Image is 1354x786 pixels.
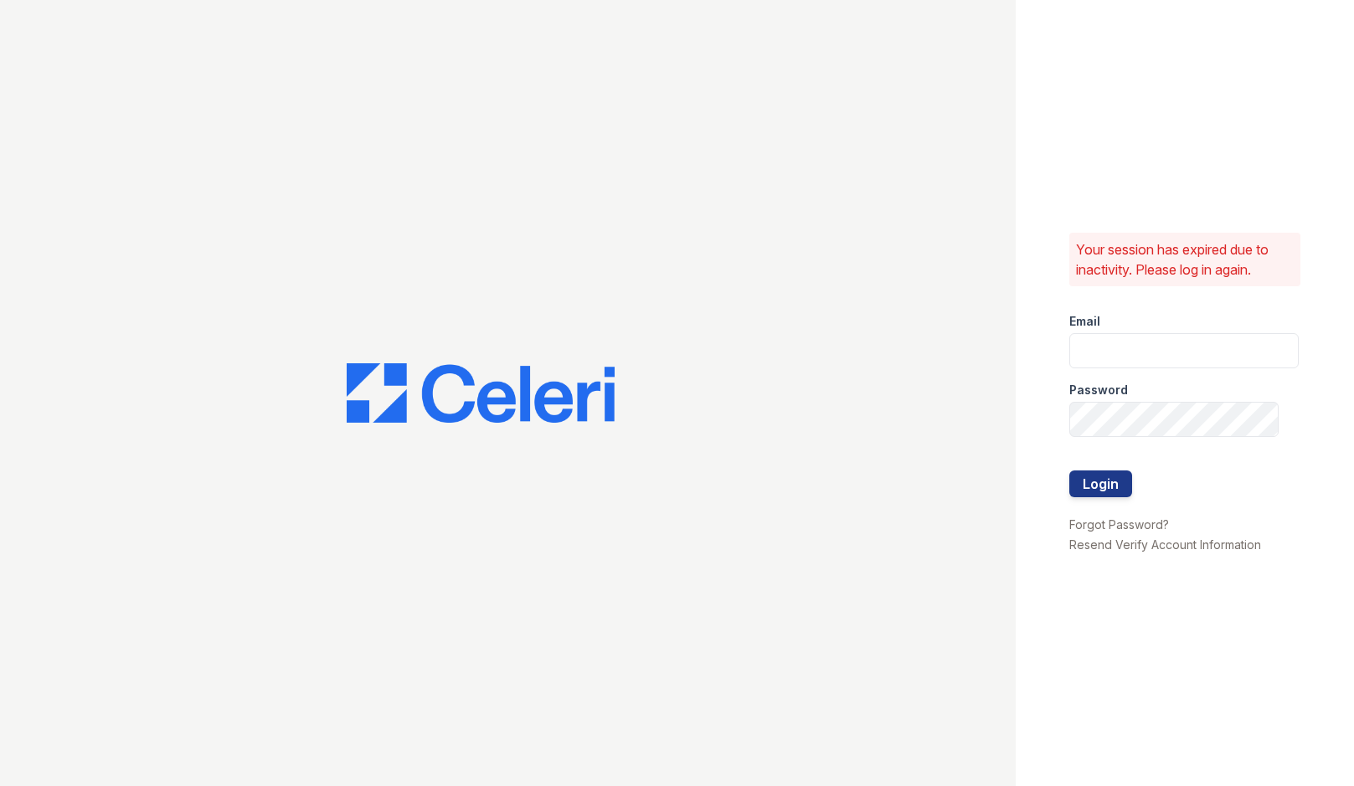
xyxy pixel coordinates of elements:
label: Password [1069,382,1128,398]
p: Your session has expired due to inactivity. Please log in again. [1076,239,1294,280]
a: Resend Verify Account Information [1069,537,1261,552]
img: CE_Logo_Blue-a8612792a0a2168367f1c8372b55b34899dd931a85d93a1a3d3e32e68fde9ad4.png [347,363,615,424]
button: Login [1069,470,1132,497]
label: Email [1069,313,1100,330]
a: Forgot Password? [1069,517,1169,532]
